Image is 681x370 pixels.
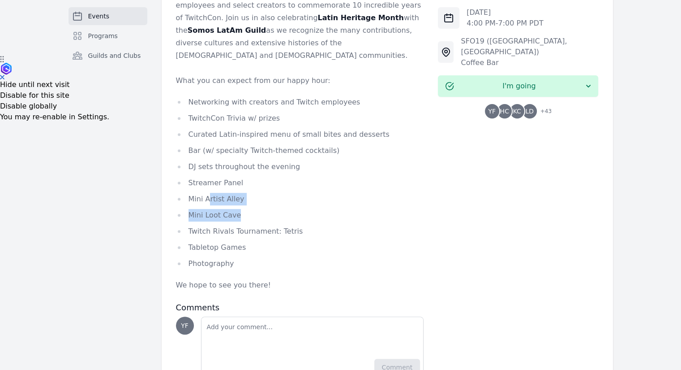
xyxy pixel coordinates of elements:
span: LD [525,108,534,114]
button: I'm going [438,75,598,97]
nav: Sidebar [69,7,147,79]
p: What you can expect from our happy hour: [176,74,424,87]
li: Mini Loot Cave [176,209,424,222]
span: I'm going [454,81,584,91]
div: SFO19 ([GEOGRAPHIC_DATA], [GEOGRAPHIC_DATA]) [461,36,598,57]
span: YF [488,108,496,114]
li: Twitch Rivals Tournament: Tetris [176,225,424,238]
strong: Somos LatAm Guild [188,26,266,35]
h3: Comments [176,302,424,313]
span: Guilds and Clubs [88,51,141,60]
strong: Latin Heritage Month [318,13,404,22]
li: Bar (w/ specialty Twitch-themed cocktails) [176,144,424,157]
li: Streamer Panel [176,177,424,189]
p: 4:00 PM - 7:00 PM PDT [467,18,544,29]
a: Guilds and Clubs [69,47,147,65]
p: We hope to see you there! [176,279,424,292]
span: YF [181,322,188,329]
span: + 43 [535,106,552,118]
div: Coffee Bar [461,57,598,68]
li: Photography [176,257,424,270]
li: TwitchCon Trivia w/ prizes [176,112,424,125]
span: Programs [88,31,118,40]
li: Mini Artist Alley [176,193,424,205]
p: [DATE] [467,7,544,18]
li: Curated Latin-inspired menu of small bites and desserts [176,128,424,141]
li: DJ sets throughout the evening [176,161,424,173]
span: Events [88,12,109,21]
a: Events [69,7,147,25]
a: Programs [69,27,147,45]
li: Networking with creators and Twitch employees [176,96,424,109]
li: Tabletop Games [176,241,424,254]
span: HC [500,108,509,114]
span: KC [513,108,521,114]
